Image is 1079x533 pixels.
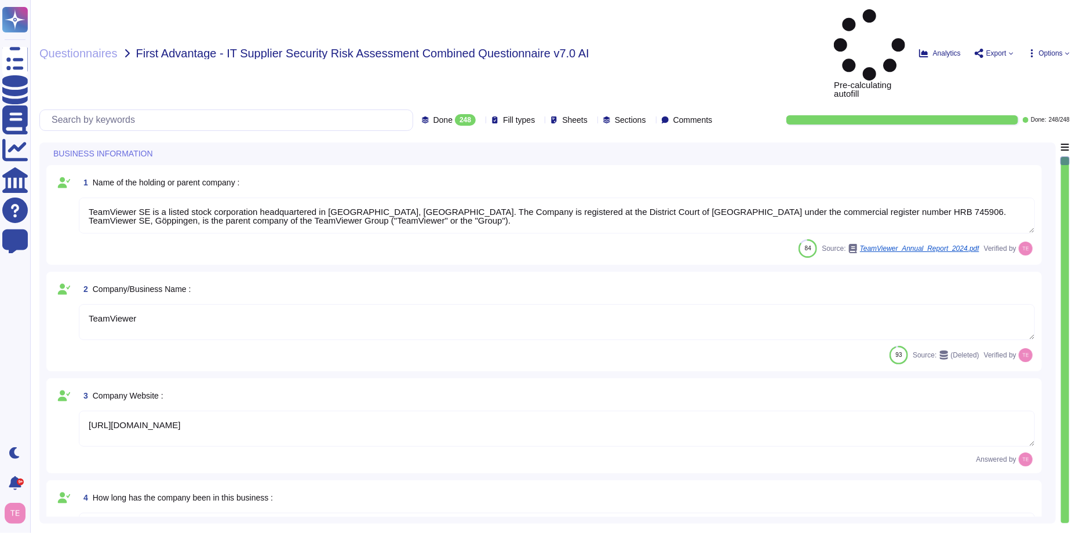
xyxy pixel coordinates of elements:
[17,479,24,485] div: 9+
[984,245,1016,252] span: Verified by
[503,116,535,124] span: Fill types
[39,48,118,59] span: Questionnaires
[79,304,1035,340] textarea: TeamViewer
[933,50,961,57] span: Analytics
[79,178,88,187] span: 1
[79,392,88,400] span: 3
[93,178,240,187] span: Name of the holding or parent company :
[5,503,25,524] img: user
[93,391,163,400] span: Company Website :
[455,114,476,126] div: 248
[79,285,88,293] span: 2
[2,501,34,526] button: user
[805,245,811,251] span: 84
[562,116,588,124] span: Sheets
[53,149,153,158] span: BUSINESS INFORMATION
[1019,242,1033,255] img: user
[986,50,1007,57] span: Export
[951,352,979,359] span: (Deleted)
[913,351,979,360] span: Source:
[136,48,589,59] span: First Advantage - IT Supplier Security Risk Assessment Combined Questionnaire v7.0 AI
[860,245,979,252] span: TeamViewer_Annual_Report_2024.pdf
[1039,50,1063,57] span: Options
[1031,117,1047,123] span: Done:
[93,493,273,502] span: How long has the company been in this business :
[834,9,905,98] span: Pre-calculating autofill
[1019,348,1033,362] img: user
[93,284,191,294] span: Company/Business Name :
[79,494,88,502] span: 4
[615,116,646,124] span: Sections
[1049,117,1070,123] span: 248 / 248
[79,411,1035,447] textarea: [URL][DOMAIN_NAME]
[79,198,1035,233] textarea: TeamViewer SE is a listed stock corporation headquartered in [GEOGRAPHIC_DATA], [GEOGRAPHIC_DATA]...
[673,116,713,124] span: Comments
[822,244,979,253] span: Source:
[976,456,1016,463] span: Answered by
[46,110,413,130] input: Search by keywords
[919,49,961,58] button: Analytics
[433,116,453,124] span: Done
[896,352,902,358] span: 93
[984,352,1016,359] span: Verified by
[1019,452,1033,466] img: user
